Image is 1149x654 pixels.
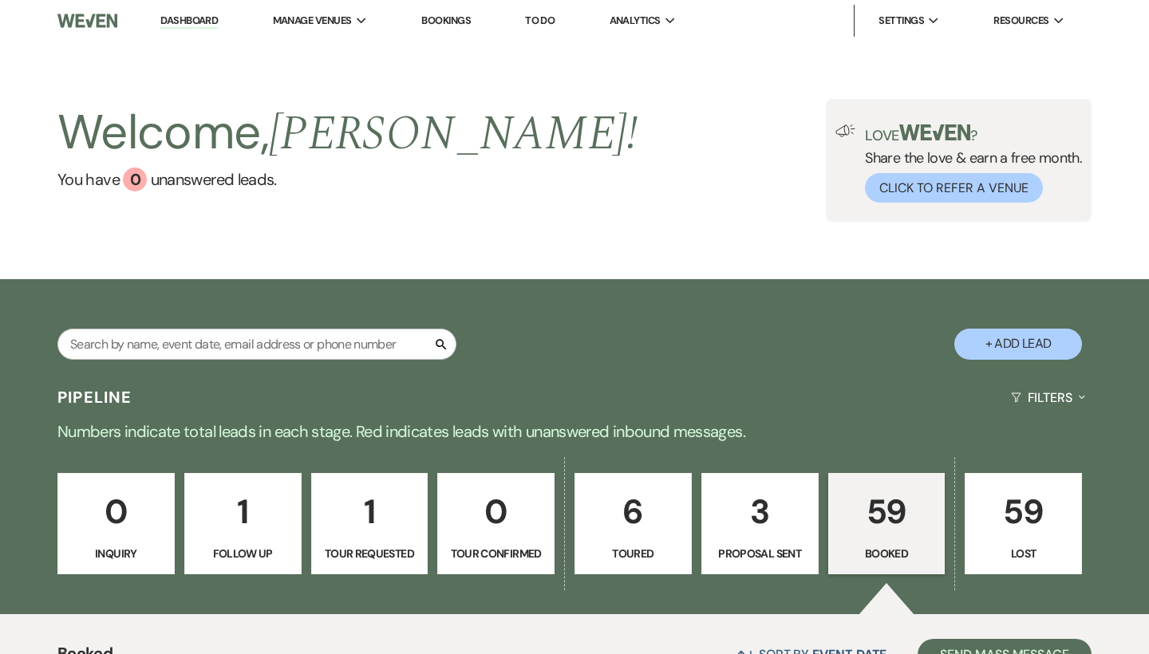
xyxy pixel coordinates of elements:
p: Love ? [865,124,1082,143]
span: Resources [993,13,1048,29]
p: Inquiry [68,545,164,562]
a: 59Lost [965,473,1082,575]
img: Weven Logo [57,4,117,37]
a: 1Tour Requested [311,473,428,575]
a: To Do [525,14,555,27]
input: Search by name, event date, email address or phone number [57,329,456,360]
div: Share the love & earn a free month. [855,124,1082,203]
span: Settings [879,13,924,29]
a: 0Inquiry [57,473,175,575]
a: 1Follow Up [184,473,302,575]
p: Follow Up [195,545,291,562]
p: 6 [585,485,681,538]
span: [PERSON_NAME] ! [269,97,638,171]
a: You have 0 unanswered leads. [57,167,638,191]
p: 1 [322,485,418,538]
p: 59 [975,485,1072,538]
p: 3 [712,485,808,538]
p: Proposal Sent [712,545,808,562]
span: Manage Venues [273,13,352,29]
a: Dashboard [160,14,218,29]
a: 0Tour Confirmed [437,473,555,575]
div: 0 [123,167,147,191]
p: Lost [975,545,1072,562]
p: 59 [839,485,935,538]
p: Booked [839,545,935,562]
a: 3Proposal Sent [701,473,819,575]
p: 1 [195,485,291,538]
span: Analytics [610,13,661,29]
a: 59Booked [828,473,946,575]
h3: Pipeline [57,386,132,408]
button: + Add Lead [954,329,1082,360]
img: weven-logo-green.svg [899,124,970,140]
h2: Welcome, [57,99,638,167]
p: Tour Confirmed [448,545,544,562]
button: Filters [1005,376,1092,419]
img: loud-speaker-illustration.svg [835,124,855,137]
p: 0 [68,485,164,538]
p: 0 [448,485,544,538]
p: Toured [585,545,681,562]
p: Tour Requested [322,545,418,562]
a: 6Toured [574,473,692,575]
button: Click to Refer a Venue [865,173,1043,203]
a: Bookings [421,14,471,27]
